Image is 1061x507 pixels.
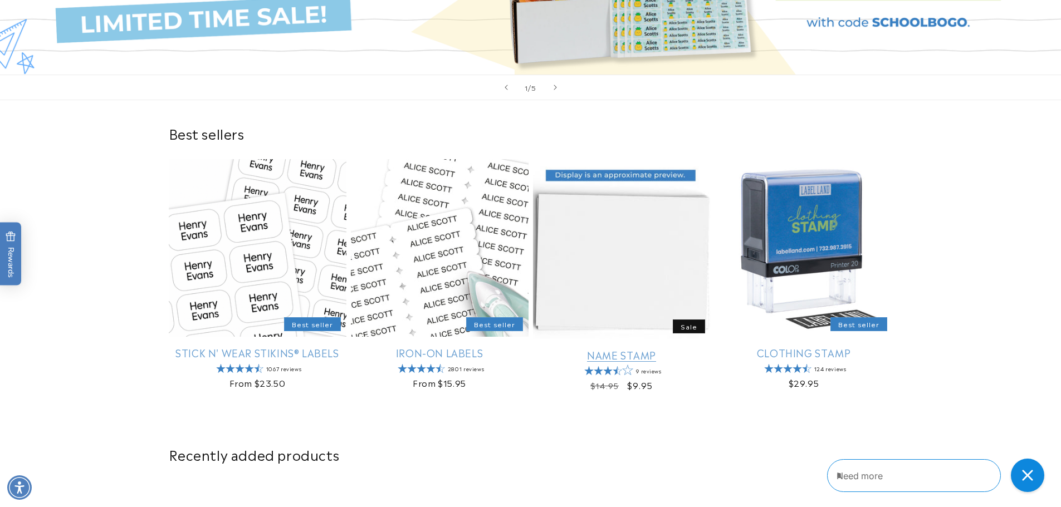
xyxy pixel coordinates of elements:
span: 5 [531,82,536,93]
span: / [528,82,531,93]
a: Iron-On Labels [351,346,529,359]
div: Accessibility Menu [7,475,32,500]
iframe: Gorgias Floating Chat [827,455,1050,496]
button: Next slide [543,75,568,100]
span: Rewards [6,231,16,277]
h2: Best sellers [169,125,893,142]
ul: Slider [169,159,893,401]
a: Clothing Stamp [715,346,893,359]
button: Previous slide [494,75,519,100]
span: 1 [525,82,528,93]
h2: Recently added products [169,446,893,463]
a: Name Stamp [533,348,711,361]
a: Stick N' Wear Stikins® Labels [169,346,346,359]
